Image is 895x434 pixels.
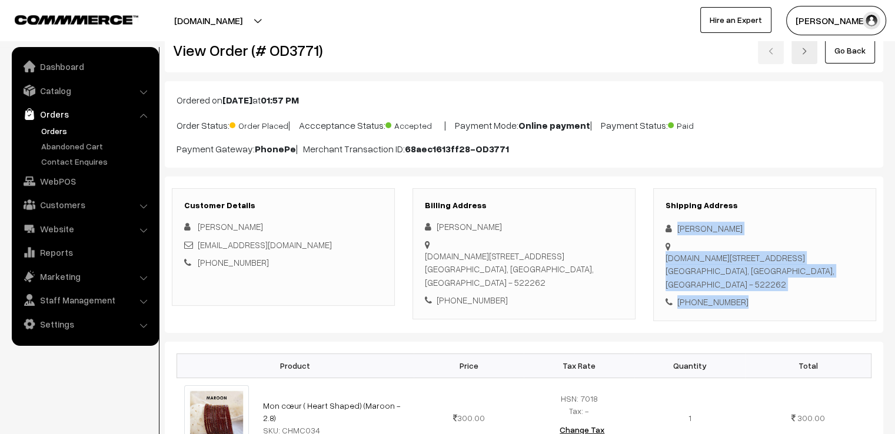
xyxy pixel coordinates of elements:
img: right-arrow.png [801,48,808,55]
a: Orders [15,104,155,125]
b: 01:57 PM [261,94,299,106]
th: Tax Rate [524,353,634,378]
a: Catalog [15,80,155,101]
div: [PERSON_NAME] [425,220,623,233]
b: Online payment [518,119,590,131]
p: Payment Gateway: | Merchant Transaction ID: [177,142,871,156]
div: [DOMAIN_NAME][STREET_ADDRESS] [GEOGRAPHIC_DATA], [GEOGRAPHIC_DATA], [GEOGRAPHIC_DATA] - 522262 [425,249,623,289]
a: Contact Enquires [38,155,155,168]
a: Settings [15,313,155,335]
span: HSN: 7018 Tax: - [561,393,598,416]
span: Paid [668,116,727,132]
button: [DOMAIN_NAME] [133,6,284,35]
a: WebPOS [15,171,155,192]
a: Staff Management [15,289,155,311]
button: [PERSON_NAME] [786,6,886,35]
th: Quantity [634,353,745,378]
a: Orders [38,125,155,137]
span: 300.00 [797,413,825,423]
img: user [863,12,880,29]
b: [DATE] [222,94,252,106]
h2: View Order (# OD3771) [173,41,395,59]
a: COMMMERCE [15,12,118,26]
a: Reports [15,242,155,263]
a: Mon cœur ( Heart Shaped) (Maroon - 2.8) [263,400,401,423]
a: Website [15,218,155,239]
a: Hire an Expert [700,7,771,33]
div: [PERSON_NAME] [666,222,864,235]
span: 300.00 [453,413,485,423]
b: 68aec1613ff28-OD3771 [405,143,509,155]
a: [EMAIL_ADDRESS][DOMAIN_NAME] [198,239,332,250]
span: 1 [688,413,691,423]
th: Product [177,353,414,378]
p: Ordered on at [177,93,871,107]
th: Total [745,353,871,378]
a: Marketing [15,266,155,287]
div: [DOMAIN_NAME][STREET_ADDRESS] [GEOGRAPHIC_DATA], [GEOGRAPHIC_DATA], [GEOGRAPHIC_DATA] - 522262 [666,251,864,291]
span: [PERSON_NAME] [198,221,263,232]
span: Order Placed [229,116,288,132]
th: Price [414,353,524,378]
h3: Customer Details [184,201,382,211]
span: Accepted [385,116,444,132]
a: [PHONE_NUMBER] [198,257,269,268]
b: PhonePe [255,143,296,155]
img: COMMMERCE [15,15,138,24]
a: Dashboard [15,56,155,77]
a: Go Back [825,38,875,64]
div: [PHONE_NUMBER] [666,295,864,309]
p: Order Status: | Accceptance Status: | Payment Mode: | Payment Status: [177,116,871,132]
a: Abandoned Cart [38,140,155,152]
h3: Billing Address [425,201,623,211]
h3: Shipping Address [666,201,864,211]
div: [PHONE_NUMBER] [425,293,623,307]
a: Customers [15,194,155,215]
